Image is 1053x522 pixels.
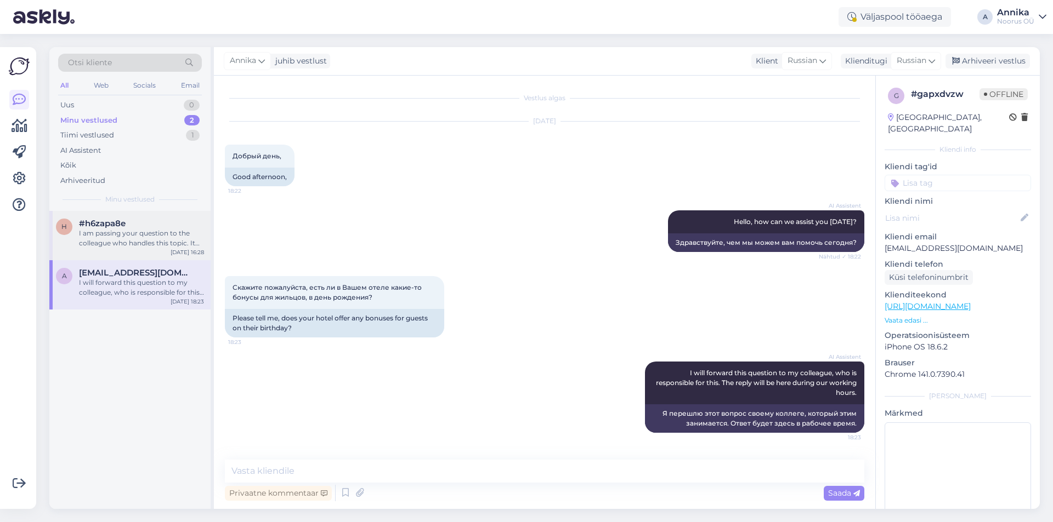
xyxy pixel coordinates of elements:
[271,55,327,67] div: juhib vestlust
[225,168,295,186] div: Good afternoon,
[885,196,1031,207] p: Kliendi nimi
[131,78,158,93] div: Socials
[885,357,1031,369] p: Brauser
[839,7,951,27] div: Väljaspool tööaega
[980,88,1028,100] span: Offline
[888,112,1009,135] div: [GEOGRAPHIC_DATA], [GEOGRAPHIC_DATA]
[911,88,980,101] div: # gapxdvzw
[225,309,444,337] div: Please tell me, does your hotel offer any bonuses for guests on their birthday?
[734,217,857,226] span: Hello, how can we assist you [DATE]?
[60,160,76,171] div: Kõik
[885,175,1031,191] input: Lisa tag
[184,115,200,126] div: 2
[228,187,269,195] span: 18:22
[645,404,864,433] div: Я перешлю этот вопрос своему коллеге, который этим занимается. Ответ будет здесь в рабочее время.
[885,270,973,285] div: Küsi telefoninumbrit
[179,78,202,93] div: Email
[230,55,256,67] span: Annika
[171,248,204,256] div: [DATE] 16:28
[60,115,117,126] div: Minu vestlused
[60,100,74,111] div: Uus
[79,219,126,228] span: #h6zapa8e
[60,130,114,141] div: Tiimi vestlused
[885,330,1031,341] p: Operatsioonisüsteem
[897,55,926,67] span: Russian
[751,55,778,67] div: Klient
[885,231,1031,243] p: Kliendi email
[656,369,858,397] span: I will forward this question to my colleague, who is responsible for this. The reply will be here...
[885,212,1018,224] input: Lisa nimi
[788,55,817,67] span: Russian
[820,202,861,210] span: AI Assistent
[79,278,204,297] div: I will forward this question to my colleague, who is responsible for this. The reply will be here...
[62,272,67,280] span: A
[885,341,1031,353] p: iPhone OS 18.6.2
[828,488,860,498] span: Saada
[58,78,71,93] div: All
[820,353,861,361] span: AI Assistent
[68,57,112,68] span: Otsi kliente
[946,54,1030,68] div: Arhiveeri vestlus
[997,17,1034,26] div: Noorus OÜ
[885,369,1031,380] p: Chrome 141.0.7390.41
[171,297,204,306] div: [DATE] 18:23
[894,91,899,100] span: g
[9,56,30,77] img: Askly Logo
[60,145,101,156] div: AI Assistent
[885,259,1031,270] p: Kliendi telefon
[186,130,200,141] div: 1
[885,408,1031,419] p: Märkmed
[885,243,1031,254] p: [EMAIL_ADDRESS][DOMAIN_NAME]
[668,233,864,252] div: Здравствуйте, чем мы можем вам помочь сегодня?
[184,100,200,111] div: 0
[225,116,864,126] div: [DATE]
[885,391,1031,401] div: [PERSON_NAME]
[997,8,1034,17] div: Annika
[885,161,1031,173] p: Kliendi tag'id
[820,433,861,441] span: 18:23
[225,93,864,103] div: Vestlus algas
[885,289,1031,301] p: Klienditeekond
[977,9,993,25] div: A
[105,194,155,204] span: Minu vestlused
[60,175,105,186] div: Arhiveeritud
[79,228,204,248] div: I am passing your question to the colleague who handles this topic. It might take some time for t...
[225,486,332,501] div: Privaatne kommentaar
[841,55,887,67] div: Klienditugi
[233,152,281,160] span: Добрый день,
[92,78,111,93] div: Web
[885,301,971,311] a: [URL][DOMAIN_NAME]
[228,338,269,346] span: 18:23
[79,268,193,278] span: Annelikam@gmail.com
[885,316,1031,325] p: Vaata edasi ...
[819,253,861,261] span: Nähtud ✓ 18:22
[885,145,1031,154] div: Kliendi info
[997,8,1046,26] a: AnnikaNoorus OÜ
[61,222,67,231] span: h
[233,283,423,301] span: Скажите пожалуйста, есть ли в Вашем отеле какие-то бонусы для жильцов, в день рождения?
